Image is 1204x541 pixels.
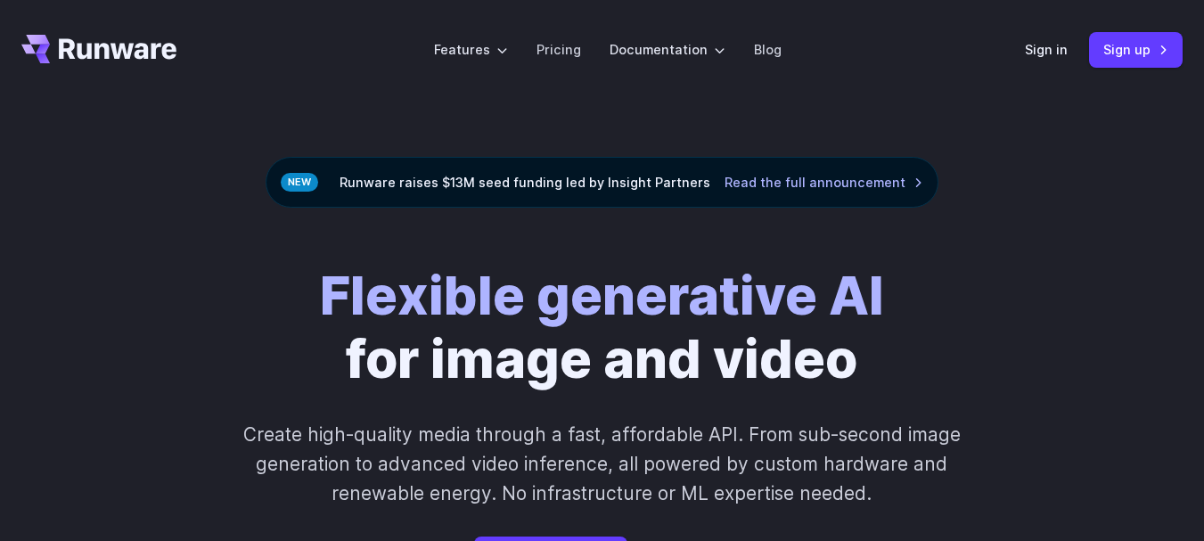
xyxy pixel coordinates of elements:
a: Go to / [21,35,176,63]
a: Sign up [1089,32,1183,67]
strong: Flexible generative AI [320,264,884,327]
a: Read the full announcement [725,172,923,193]
p: Create high-quality media through a fast, affordable API. From sub-second image generation to adv... [231,420,974,509]
label: Features [434,39,508,60]
div: Runware raises $13M seed funding led by Insight Partners [266,157,938,208]
a: Blog [754,39,782,60]
label: Documentation [610,39,725,60]
a: Pricing [536,39,581,60]
a: Sign in [1025,39,1068,60]
h1: for image and video [320,265,884,391]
